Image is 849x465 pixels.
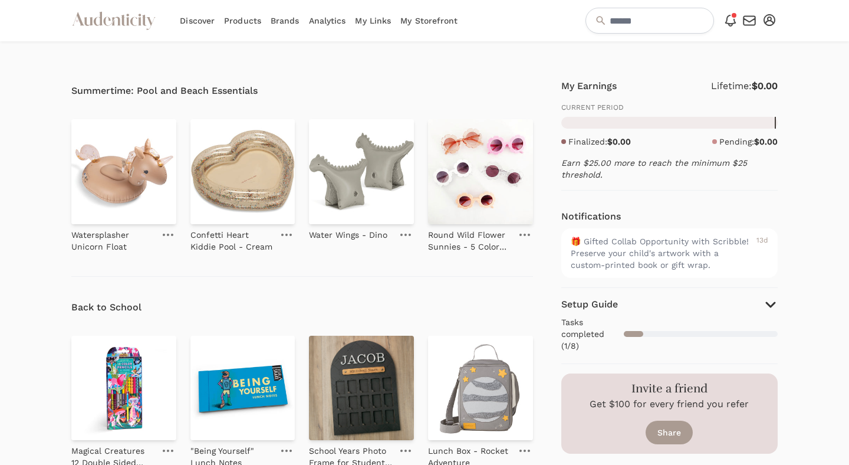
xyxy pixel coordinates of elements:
img: Round Wild Flower Sunnies - 5 Color Options [428,119,533,224]
img: "Being Yourself" Lunch Notes [190,336,295,441]
strong: $0.00 [752,80,778,91]
strong: $0.00 [607,137,631,146]
p: Confetti Heart Kiddie Pool - Cream [190,229,274,253]
h4: Setup Guide [561,297,618,312]
h4: Summertime: Pool and Beach Essentials [71,84,532,98]
img: Lunch Box - Rocket Adventure [428,336,533,441]
p: Round Wild Flower Sunnies - 5 Color Options [428,229,512,253]
p: Water Wings - Dino [309,229,387,241]
h4: My Earnings [561,79,617,93]
p: CURRENT PERIOD [561,103,778,112]
img: Magical Creatures 12 Double Sided Pencils [71,336,176,441]
img: Water Wings - Dino [309,119,414,224]
div: 🎁 Gifted Collab Opportunity with Scribble! Preserve your child's artwork with a custom-printed bo... [571,235,753,271]
p: Get $100 for every friend you refer [590,397,749,411]
h4: Notifications [561,209,621,224]
p: Watersplasher Unicorn Float [71,229,155,253]
a: Round Wild Flower Sunnies - 5 Color Options [428,224,512,253]
a: Watersplasher Unicorn Float [71,224,155,253]
a: Share [646,421,693,444]
div: 13d [756,235,768,271]
strong: $0.00 [754,137,778,146]
p: Finalized: [568,136,631,148]
h4: Back to School [71,300,532,315]
img: Confetti Heart Kiddie Pool - Cream [190,119,295,224]
button: Setup Guide Tasks completed (1/8) [561,297,778,354]
span: Tasks completed (1/8) [561,316,624,352]
a: Water Wings - Dino [309,224,387,241]
p: Pending: [719,136,778,148]
p: Earn $25.00 more to reach the minimum $25 threshold. [561,157,778,181]
img: School Years Photo Frame for Student Pictures [309,336,414,441]
p: Lifetime: [711,79,778,93]
a: 🎁 Gifted Collab Opportunity with Scribble! Preserve your child's artwork with a custom-printed bo... [561,228,778,278]
a: Confetti Heart Kiddie Pool - Cream [190,224,274,253]
h3: Invite a friend [631,381,707,397]
img: Watersplasher Unicorn Float [71,119,176,224]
